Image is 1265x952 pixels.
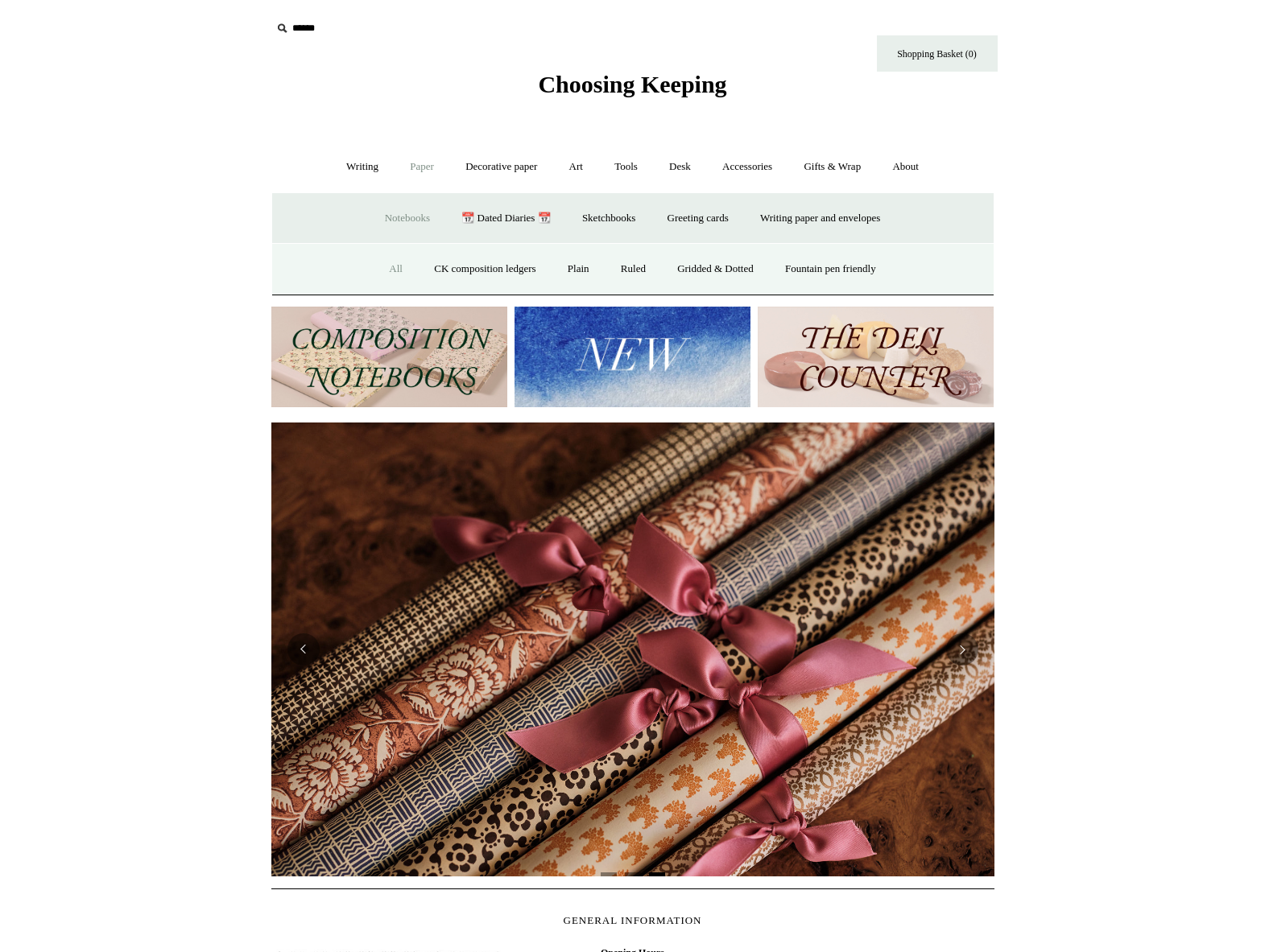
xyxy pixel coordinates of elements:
a: Tools [600,146,652,188]
a: Plain [553,248,604,291]
img: 202302 Composition ledgers.jpg__PID:69722ee6-fa44-49dd-a067-31375e5d54ec [271,307,507,407]
a: All [374,248,417,291]
a: Writing [332,146,393,188]
a: Notebooks [370,197,444,240]
a: Greeting cards [653,197,743,240]
a: Choosing Keeping [538,84,726,95]
a: About [878,146,933,188]
button: Page 1 [601,872,617,876]
a: Gifts & Wrap [789,146,875,188]
a: Gridded & Dotted [663,248,768,291]
span: Choosing Keeping [538,71,726,97]
button: Previous [287,633,320,666]
a: CK composition ledgers [420,248,550,291]
a: Fountain pen friendly [771,248,891,291]
img: Early Bird [271,422,994,876]
a: Decorative paper [451,146,552,188]
button: Page 3 [649,872,665,876]
a: Shopping Basket (0) [877,35,998,72]
span: GENERAL INFORMATION [564,914,702,926]
a: Ruled [606,248,660,291]
button: Next [946,633,978,666]
img: New.jpg__PID:f73bdf93-380a-4a35-bcfe-7823039498e1 [515,307,750,407]
a: Art [555,146,597,188]
img: The Deli Counter [758,307,994,407]
a: Accessories [708,146,787,188]
a: 📆 Dated Diaries 📆 [447,197,564,240]
a: Writing paper and envelopes [746,197,895,240]
a: Sketchbooks [568,197,650,240]
a: Paper [395,146,449,188]
a: Desk [655,146,705,188]
button: Page 2 [625,872,641,876]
